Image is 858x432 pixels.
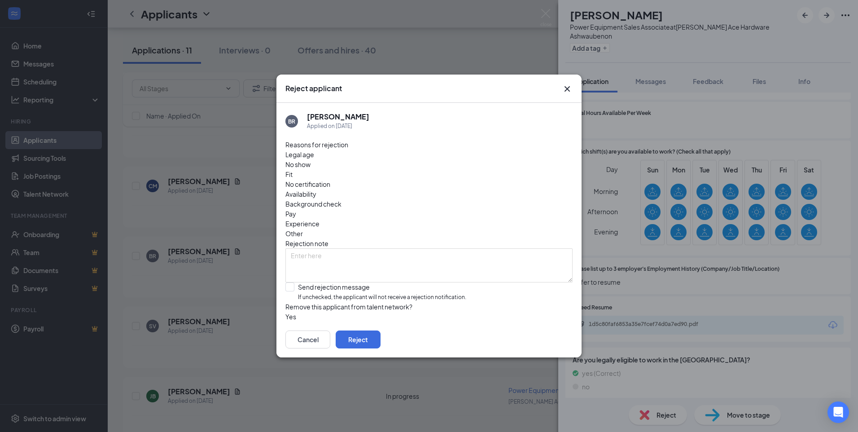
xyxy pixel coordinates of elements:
span: Availability [285,189,316,199]
span: Fit [285,169,293,179]
span: No show [285,159,311,169]
span: Reasons for rejection [285,141,348,149]
button: Cancel [285,331,330,348]
button: Close [562,84,573,94]
span: Experience [285,219,320,229]
h3: Reject applicant [285,84,342,93]
span: Pay [285,209,296,219]
span: Legal age [285,150,314,159]
div: Open Intercom Messenger [827,401,849,423]
h5: [PERSON_NAME] [307,112,369,122]
span: Yes [285,312,296,322]
span: Remove this applicant from talent network? [285,303,412,311]
span: Rejection note [285,239,328,247]
div: Applied on [DATE] [307,122,369,131]
span: Other [285,229,303,238]
span: No certification [285,179,330,189]
button: Reject [336,331,381,348]
span: Background check [285,199,341,209]
div: BR [288,118,295,125]
svg: Cross [562,84,573,94]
